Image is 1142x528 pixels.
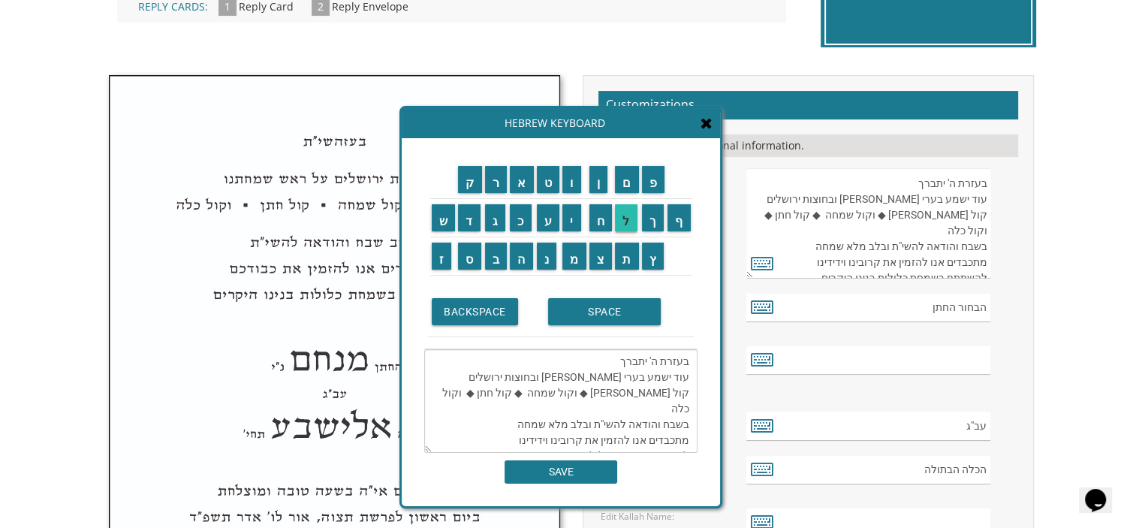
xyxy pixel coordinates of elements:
input: ק [458,166,482,193]
input: ץ [642,243,664,270]
input: ע [537,204,560,231]
input: צ [589,243,613,270]
input: ד [458,204,481,231]
input: מ [562,243,586,270]
input: ם [615,166,639,193]
iframe: chat widget [1079,468,1127,513]
input: ש [432,204,456,231]
input: SPACE [548,298,661,325]
input: א [510,166,534,193]
input: ה [510,243,533,270]
label: Edit Kallah Name: [601,510,674,523]
input: ס [458,243,481,270]
input: פ [642,166,665,193]
input: ן [589,166,608,193]
div: Please fill in your personal information. [598,134,1018,157]
input: BACKSPACE [432,298,518,325]
h2: Customizations [598,91,1018,119]
input: ף [667,204,691,231]
input: ל [615,204,637,231]
input: י [562,204,581,231]
input: ו [562,166,581,193]
input: ח [589,204,613,231]
input: ט [537,166,560,193]
input: ת [615,243,639,270]
input: ב [485,243,508,270]
input: ז [432,243,452,270]
input: ר [485,166,508,193]
input: ך [642,204,664,231]
input: ג [485,204,506,231]
input: SAVE [505,460,617,484]
div: Hebrew Keyboard [402,108,720,138]
textarea: בעזרת ה' יתברך עוד ישמע בערי [PERSON_NAME] ובחוצות ירושלים קול [PERSON_NAME] ◆ וקול שמחה ◆ קול חת... [746,168,990,279]
input: כ [510,204,532,231]
input: נ [537,243,557,270]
